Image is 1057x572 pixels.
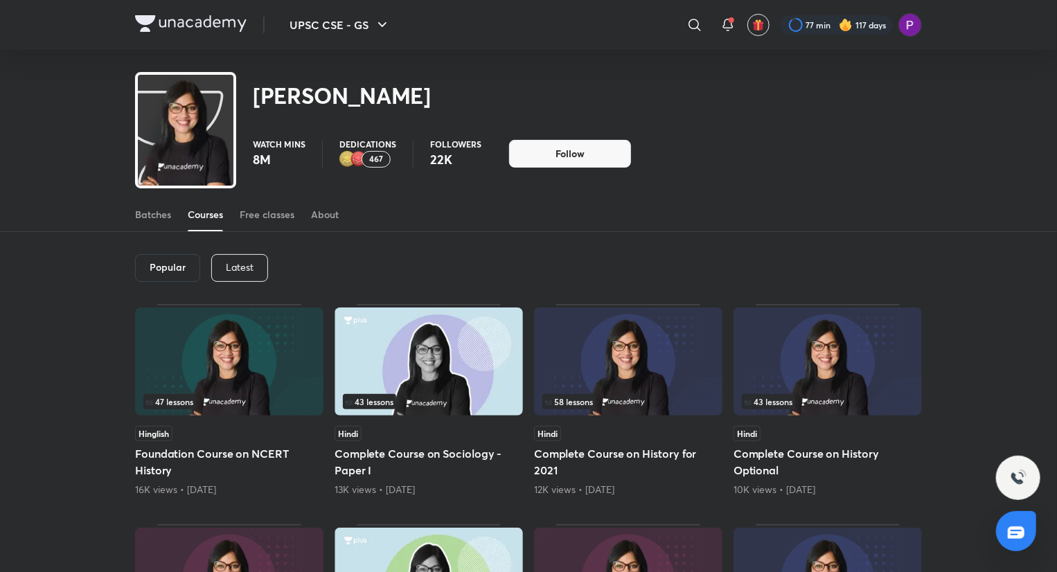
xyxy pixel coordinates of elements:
div: infocontainer [742,394,914,409]
div: Complete Course on History for 2021 [534,304,722,497]
p: Dedications [339,140,396,148]
div: 13K views • 4 years ago [335,483,523,497]
img: avatar [752,19,765,31]
img: Thumbnail [335,307,523,415]
div: infosection [742,394,914,409]
div: left [143,394,315,409]
p: 8M [253,151,305,168]
img: streak [839,18,853,32]
h5: Complete Course on History Optional [734,445,922,479]
img: educator badge1 [350,151,367,168]
a: About [311,198,339,231]
div: 10K views • 5 years ago [734,483,922,497]
div: Batches [135,208,171,222]
img: educator badge2 [339,151,356,168]
span: Follow [556,147,585,161]
div: infosection [542,394,714,409]
button: Follow [509,140,631,168]
span: 43 lessons [745,397,792,406]
div: About [311,208,339,222]
img: Thumbnail [534,307,722,415]
div: Complete Course on Sociology - Paper I [335,304,523,497]
p: 467 [369,154,383,164]
button: UPSC CSE - GS [281,11,399,39]
button: avatar [747,14,770,36]
p: Followers [430,140,481,148]
span: Hindi [335,426,362,441]
a: Batches [135,198,171,231]
span: 43 lessons [346,397,393,406]
h5: Complete Course on Sociology - Paper I [335,445,523,479]
span: 47 lessons [146,397,193,406]
a: Free classes [240,198,294,231]
h5: Complete Course on History for 2021 [534,445,722,479]
div: infosection [343,394,515,409]
span: Hinglish [135,426,172,441]
img: Thumbnail [135,307,323,415]
a: Courses [188,198,223,231]
div: infosection [143,394,315,409]
div: infocontainer [343,394,515,409]
div: Foundation Course on NCERT History [135,304,323,497]
span: Hindi [734,426,761,441]
img: ttu [1010,470,1027,486]
img: class [138,78,233,191]
img: Company Logo [135,15,247,32]
span: Hindi [534,426,561,441]
p: 22K [430,151,481,168]
span: 58 lessons [545,397,593,406]
div: Courses [188,208,223,222]
div: infocontainer [143,394,315,409]
div: 16K views • 1 year ago [135,483,323,497]
h5: Foundation Course on NCERT History [135,445,323,479]
div: left [542,394,714,409]
div: Complete Course on History Optional [734,304,922,497]
img: Thumbnail [734,307,922,415]
a: Company Logo [135,15,247,35]
p: Latest [226,262,254,273]
h2: [PERSON_NAME] [253,82,431,109]
h6: Popular [150,262,186,273]
p: Watch mins [253,140,305,148]
div: infocontainer [542,394,714,409]
div: left [742,394,914,409]
div: Free classes [240,208,294,222]
div: left [343,394,515,409]
img: Preeti Pandey [898,13,922,37]
div: 12K views • 4 years ago [534,483,722,497]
